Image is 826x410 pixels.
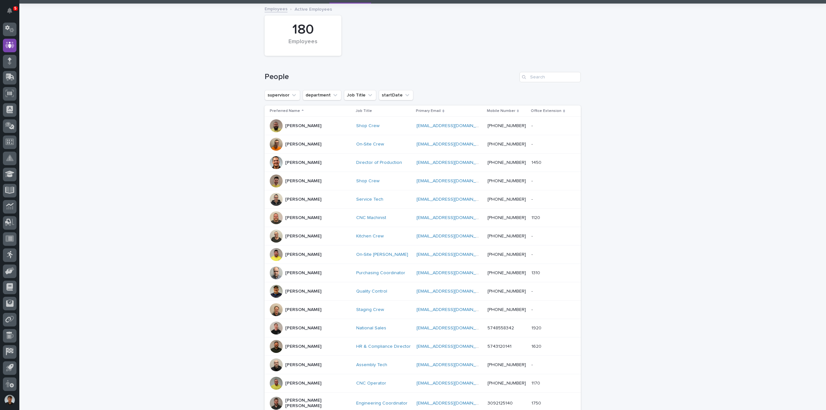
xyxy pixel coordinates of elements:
a: National Sales [356,325,386,331]
tr: [PERSON_NAME]Purchasing Coordinator [EMAIL_ADDRESS][DOMAIN_NAME] [PHONE_NUMBER]13101310 [265,264,581,282]
tr: [PERSON_NAME]National Sales [EMAIL_ADDRESS][DOMAIN_NAME] 574855834219201920 [265,319,581,337]
a: [EMAIL_ADDRESS][DOMAIN_NAME] [417,179,489,183]
a: [EMAIL_ADDRESS][DOMAIN_NAME] [417,252,489,257]
a: [EMAIL_ADDRESS][DOMAIN_NAME] [417,197,489,202]
a: [PHONE_NUMBER] [488,271,526,275]
p: - [531,287,534,294]
p: 1310 [531,269,541,276]
a: Service Tech [356,197,383,202]
p: - [531,232,534,239]
p: [PERSON_NAME] [285,215,321,221]
a: 3092125140 [488,401,513,405]
a: [EMAIL_ADDRESS][DOMAIN_NAME] [417,381,489,385]
a: Assembly Tech [356,362,387,368]
a: [EMAIL_ADDRESS][DOMAIN_NAME] [417,344,489,349]
button: Job Title [344,90,376,100]
a: [EMAIL_ADDRESS][DOMAIN_NAME] [417,215,489,220]
a: [PHONE_NUMBER] [488,363,526,367]
div: 180 [276,22,330,38]
p: Preferred Name [270,107,300,115]
a: [EMAIL_ADDRESS][DOMAIN_NAME] [417,234,489,238]
a: [PHONE_NUMBER] [488,289,526,294]
a: HR & Compliance Director [356,344,411,349]
a: [PHONE_NUMBER] [488,252,526,257]
tr: [PERSON_NAME]On-Site [PERSON_NAME] [EMAIL_ADDRESS][DOMAIN_NAME] [PHONE_NUMBER]-- [265,245,581,264]
a: [EMAIL_ADDRESS][DOMAIN_NAME] [417,124,489,128]
tr: [PERSON_NAME]CNC Operator [EMAIL_ADDRESS][DOMAIN_NAME] [PHONE_NUMBER]11701170 [265,374,581,393]
button: supervisor [265,90,300,100]
p: [PERSON_NAME] [285,234,321,239]
a: CNC Machinist [356,215,386,221]
tr: [PERSON_NAME]CNC Machinist [EMAIL_ADDRESS][DOMAIN_NAME] [PHONE_NUMBER]11201120 [265,209,581,227]
a: [EMAIL_ADDRESS][DOMAIN_NAME] [417,326,489,330]
a: Purchasing Coordinator [356,270,405,276]
input: Search [519,72,581,82]
p: [PERSON_NAME] [285,325,321,331]
a: [EMAIL_ADDRESS][DOMAIN_NAME] [417,271,489,275]
p: 1450 [531,159,543,165]
tr: [PERSON_NAME]On-Site Crew [EMAIL_ADDRESS][DOMAIN_NAME] [PHONE_NUMBER]-- [265,135,581,154]
a: Kitchen Crew [356,234,384,239]
p: - [531,361,534,368]
p: 1620 [531,343,543,349]
a: [PHONE_NUMBER] [488,381,526,385]
a: On-Site [PERSON_NAME] [356,252,408,257]
p: [PERSON_NAME] [285,289,321,294]
a: [PHONE_NUMBER] [488,234,526,238]
p: - [531,306,534,313]
p: - [531,195,534,202]
p: [PERSON_NAME] [285,362,321,368]
p: 1920 [531,324,543,331]
tr: [PERSON_NAME]Shop Crew [EMAIL_ADDRESS][DOMAIN_NAME] [PHONE_NUMBER]-- [265,117,581,135]
tr: [PERSON_NAME]Director of Production [EMAIL_ADDRESS][DOMAIN_NAME] [PHONE_NUMBER]14501450 [265,154,581,172]
div: Notifications5 [8,8,16,18]
button: department [303,90,341,100]
p: [PERSON_NAME] [285,197,321,202]
p: Office Extension [531,107,561,115]
p: 1170 [531,379,541,386]
a: [EMAIL_ADDRESS][DOMAIN_NAME] [417,160,489,165]
p: - [531,140,534,147]
tr: [PERSON_NAME]Assembly Tech [EMAIL_ADDRESS][DOMAIN_NAME] [PHONE_NUMBER]-- [265,356,581,374]
p: Primary Email [416,107,441,115]
tr: [PERSON_NAME]Shop Crew [EMAIL_ADDRESS][DOMAIN_NAME] [PHONE_NUMBER]-- [265,172,581,190]
a: [PHONE_NUMBER] [488,142,526,146]
a: Shop Crew [356,178,379,184]
a: Staging Crew [356,307,384,313]
tr: [PERSON_NAME]Service Tech [EMAIL_ADDRESS][DOMAIN_NAME] [PHONE_NUMBER]-- [265,190,581,209]
p: Active Employees [295,5,332,12]
p: 1120 [531,214,541,221]
p: Job Title [356,107,372,115]
p: [PERSON_NAME] [285,160,321,165]
tr: [PERSON_NAME]Staging Crew [EMAIL_ADDRESS][DOMAIN_NAME] [PHONE_NUMBER]-- [265,301,581,319]
p: [PERSON_NAME] [285,252,321,257]
a: [EMAIL_ADDRESS][DOMAIN_NAME] [417,401,489,405]
p: [PERSON_NAME] [285,344,321,349]
p: 5 [14,6,16,11]
p: [PERSON_NAME] [285,142,321,147]
a: [EMAIL_ADDRESS][DOMAIN_NAME] [417,363,489,367]
p: [PERSON_NAME] [285,123,321,129]
p: [PERSON_NAME] [285,381,321,386]
a: [PHONE_NUMBER] [488,197,526,202]
a: 5748558342 [488,326,514,330]
p: - [531,122,534,129]
a: 5743120141 [488,344,511,349]
p: [PERSON_NAME] [285,178,321,184]
a: CNC Operator [356,381,386,386]
button: startDate [379,90,413,100]
tr: [PERSON_NAME]Kitchen Crew [EMAIL_ADDRESS][DOMAIN_NAME] [PHONE_NUMBER]-- [265,227,581,245]
a: On-Site Crew [356,142,384,147]
a: Employees [265,5,287,12]
p: [PERSON_NAME] [PERSON_NAME] [285,398,350,409]
a: Engineering Coordinator [356,401,408,406]
a: Quality Control [356,289,387,294]
a: Director of Production [356,160,402,165]
p: [PERSON_NAME] [285,270,321,276]
p: Mobile Number [487,107,515,115]
button: users-avatar [3,393,16,407]
a: [EMAIL_ADDRESS][DOMAIN_NAME] [417,307,489,312]
a: Shop Crew [356,123,379,129]
tr: [PERSON_NAME]Quality Control [EMAIL_ADDRESS][DOMAIN_NAME] [PHONE_NUMBER]-- [265,282,581,301]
